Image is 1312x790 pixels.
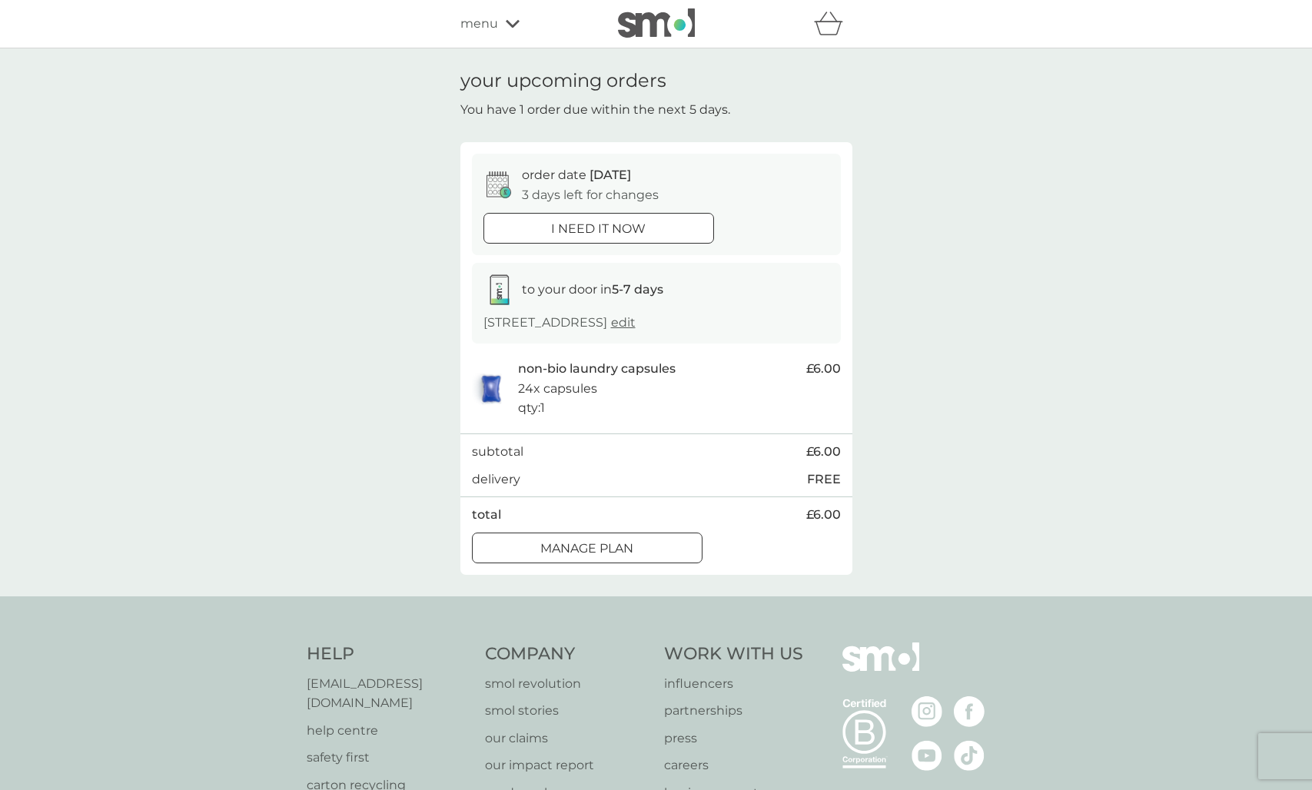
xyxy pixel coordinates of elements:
[483,313,636,333] p: [STREET_ADDRESS]
[806,359,841,379] span: £6.00
[551,219,646,239] p: i need it now
[485,642,649,666] h4: Company
[485,755,649,775] a: our impact report
[954,696,985,727] img: visit the smol Facebook page
[954,740,985,771] img: visit the smol Tiktok page
[307,642,470,666] h4: Help
[518,398,545,418] p: qty : 1
[522,282,663,297] span: to your door in
[807,470,841,490] p: FREE
[472,505,501,525] p: total
[483,213,714,244] button: i need it now
[485,729,649,749] a: our claims
[472,442,523,462] p: subtotal
[612,282,663,297] strong: 5-7 days
[664,755,803,775] a: careers
[307,721,470,741] a: help centre
[912,696,942,727] img: visit the smol Instagram page
[518,359,676,379] p: non-bio laundry capsules
[664,701,803,721] a: partnerships
[518,379,597,399] p: 24x capsules
[460,14,498,34] span: menu
[485,674,649,694] a: smol revolution
[611,315,636,330] a: edit
[307,674,470,713] a: [EMAIL_ADDRESS][DOMAIN_NAME]
[472,533,703,563] button: Manage plan
[522,165,631,185] p: order date
[664,674,803,694] a: influencers
[540,539,633,559] p: Manage plan
[842,642,919,695] img: smol
[664,729,803,749] a: press
[522,185,659,205] p: 3 days left for changes
[590,168,631,182] span: [DATE]
[472,470,520,490] p: delivery
[485,701,649,721] a: smol stories
[307,748,470,768] a: safety first
[618,8,695,38] img: smol
[806,442,841,462] span: £6.00
[912,740,942,771] img: visit the smol Youtube page
[460,70,666,92] h1: your upcoming orders
[460,100,730,120] p: You have 1 order due within the next 5 days.
[664,642,803,666] h4: Work With Us
[806,505,841,525] span: £6.00
[814,8,852,39] div: basket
